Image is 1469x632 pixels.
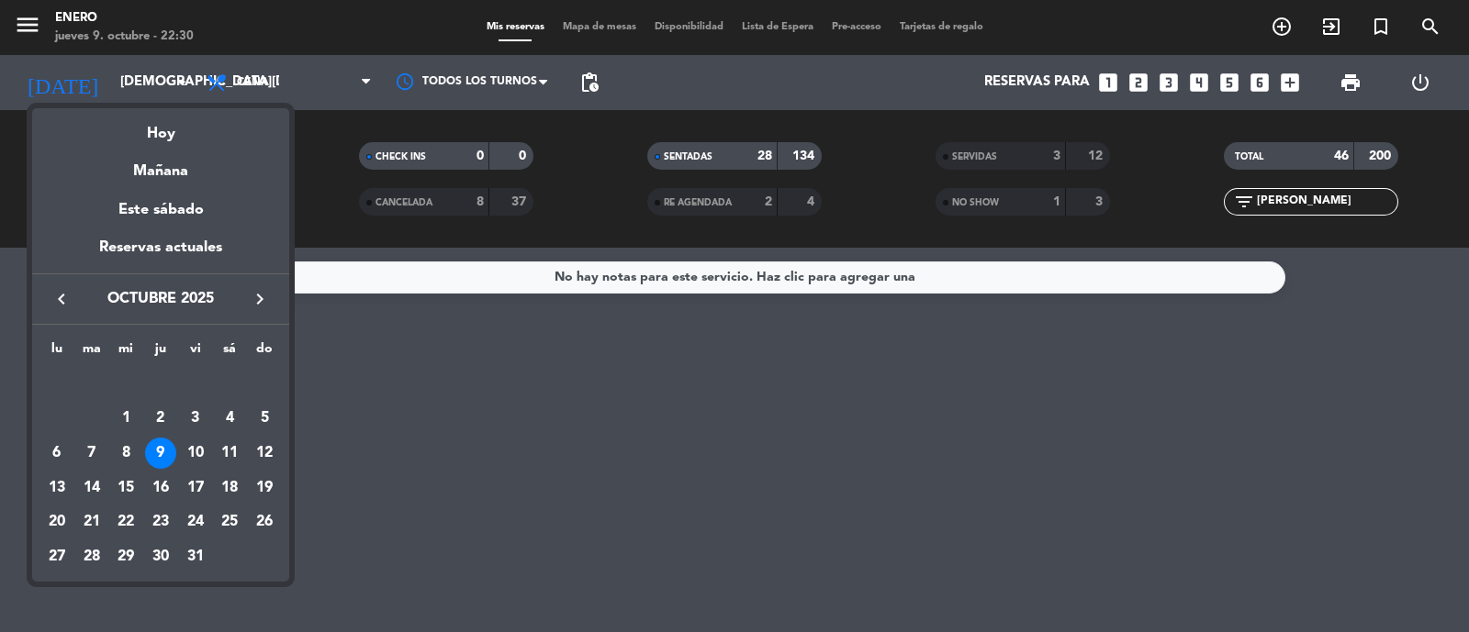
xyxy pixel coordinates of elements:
[32,146,289,183] div: Mañana
[76,472,107,504] div: 14
[32,184,289,236] div: Este sábado
[41,472,73,504] div: 13
[110,541,141,572] div: 29
[108,338,143,367] th: miércoles
[180,506,211,538] div: 24
[213,436,248,471] td: 11 de octubre de 2025
[213,338,248,367] th: sábado
[213,471,248,505] td: 18 de octubre de 2025
[145,472,176,504] div: 16
[143,539,178,574] td: 30 de octubre de 2025
[180,403,211,434] div: 3
[110,438,141,469] div: 8
[143,436,178,471] td: 9 de octubre de 2025
[39,539,74,574] td: 27 de octubre de 2025
[247,401,282,436] td: 5 de octubre de 2025
[76,438,107,469] div: 7
[143,471,178,505] td: 16 de octubre de 2025
[74,338,109,367] th: martes
[178,436,213,471] td: 10 de octubre de 2025
[110,403,141,434] div: 1
[41,506,73,538] div: 20
[76,506,107,538] div: 21
[39,436,74,471] td: 6 de octubre de 2025
[108,539,143,574] td: 29 de octubre de 2025
[249,288,271,310] i: keyboard_arrow_right
[39,367,282,402] td: OCT.
[74,539,109,574] td: 28 de octubre de 2025
[213,504,248,539] td: 25 de octubre de 2025
[247,436,282,471] td: 12 de octubre de 2025
[214,506,245,538] div: 25
[145,438,176,469] div: 9
[178,539,213,574] td: 31 de octubre de 2025
[41,541,73,572] div: 27
[249,472,280,504] div: 19
[180,472,211,504] div: 17
[108,436,143,471] td: 8 de octubre de 2025
[249,438,280,469] div: 12
[214,438,245,469] div: 11
[39,338,74,367] th: lunes
[247,338,282,367] th: domingo
[108,471,143,505] td: 15 de octubre de 2025
[143,504,178,539] td: 23 de octubre de 2025
[143,401,178,436] td: 2 de octubre de 2025
[78,287,243,311] span: octubre 2025
[243,287,276,311] button: keyboard_arrow_right
[214,472,245,504] div: 18
[45,287,78,311] button: keyboard_arrow_left
[180,541,211,572] div: 31
[180,438,211,469] div: 10
[178,471,213,505] td: 17 de octubre de 2025
[178,338,213,367] th: viernes
[249,403,280,434] div: 5
[74,504,109,539] td: 21 de octubre de 2025
[145,403,176,434] div: 2
[213,401,248,436] td: 4 de octubre de 2025
[76,541,107,572] div: 28
[178,504,213,539] td: 24 de octubre de 2025
[178,401,213,436] td: 3 de octubre de 2025
[214,403,245,434] div: 4
[108,401,143,436] td: 1 de octubre de 2025
[39,471,74,505] td: 13 de octubre de 2025
[74,436,109,471] td: 7 de octubre de 2025
[41,438,73,469] div: 6
[39,504,74,539] td: 20 de octubre de 2025
[110,506,141,538] div: 22
[143,338,178,367] th: jueves
[110,472,141,504] div: 15
[247,504,282,539] td: 26 de octubre de 2025
[249,506,280,538] div: 26
[50,288,73,310] i: keyboard_arrow_left
[145,506,176,538] div: 23
[32,108,289,146] div: Hoy
[145,541,176,572] div: 30
[108,504,143,539] td: 22 de octubre de 2025
[247,471,282,505] td: 19 de octubre de 2025
[74,471,109,505] td: 14 de octubre de 2025
[32,236,289,273] div: Reservas actuales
